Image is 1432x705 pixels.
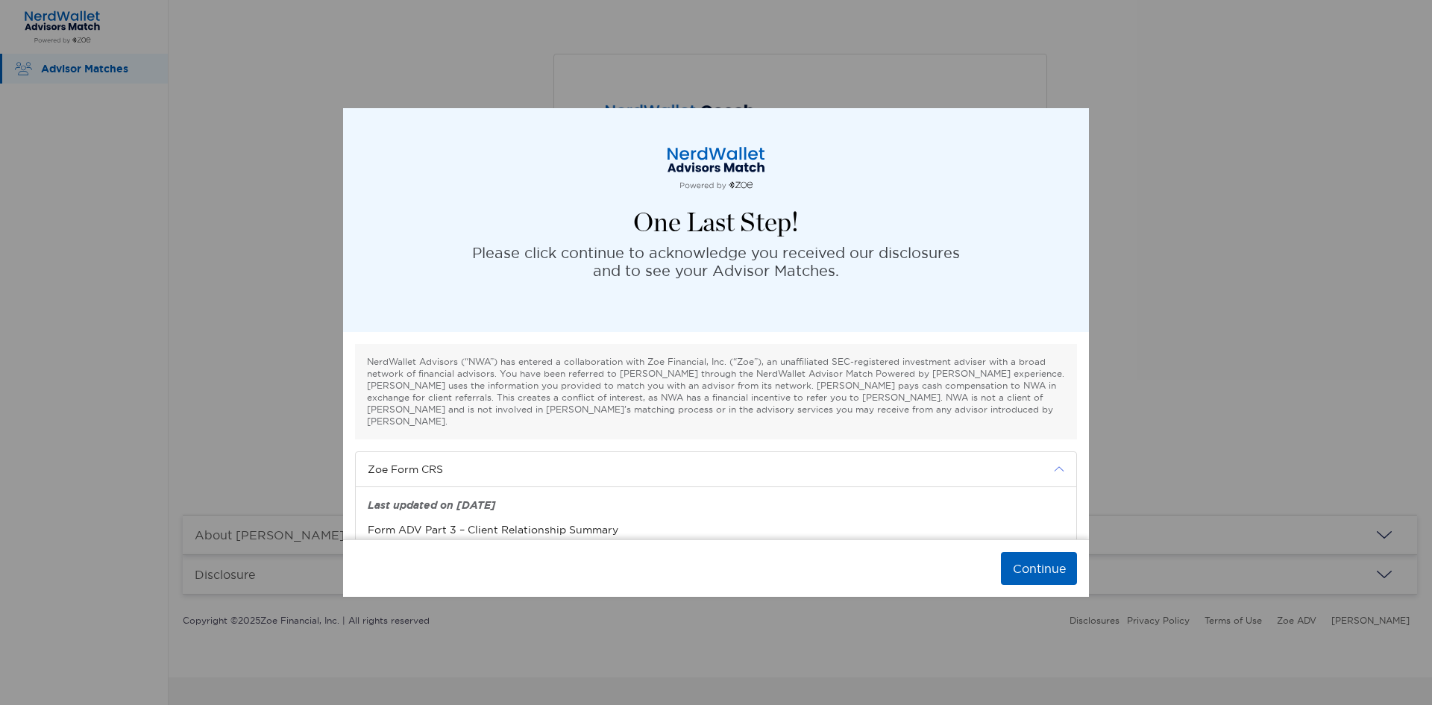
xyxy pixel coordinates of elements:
[343,108,1089,597] div: modal
[1054,464,1064,474] img: icon arrow
[356,452,1076,486] div: icon arrowZoe Form CRS
[641,145,791,190] img: logo
[368,461,1045,477] span: Zoe Form CRS
[368,499,1064,512] div: Last updated on [DATE]
[1001,552,1077,585] button: Continue
[633,208,799,238] h4: One Last Step!
[367,356,1065,427] p: NerdWallet Advisors (“NWA”) has entered a collaboration with Zoe Financial, Inc. (“Zoe”), an unaf...
[472,244,960,280] p: Please click continue to acknowledge you received our disclosures and to see your Advisor Matches.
